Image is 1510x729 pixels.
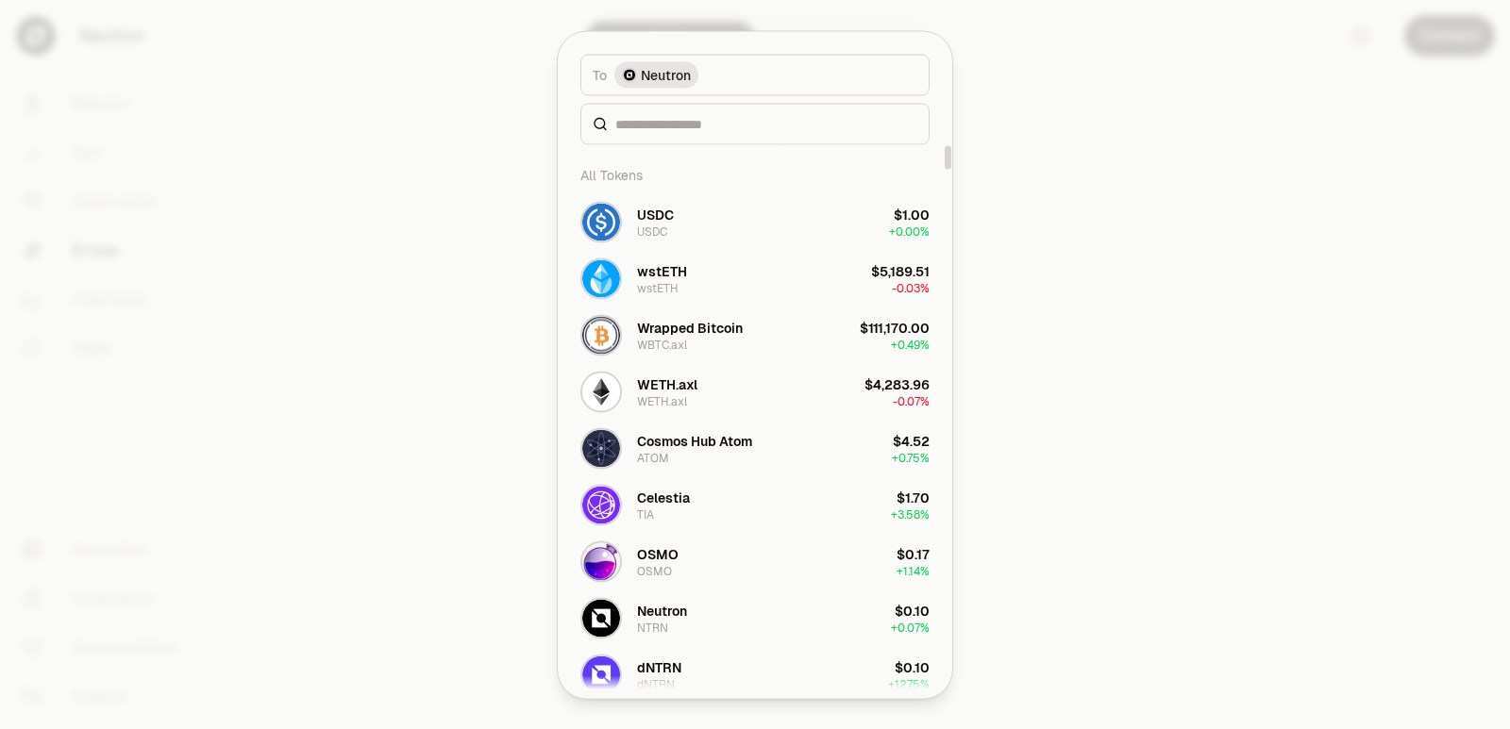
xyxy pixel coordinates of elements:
[637,431,752,450] div: Cosmos Hub Atom
[893,393,930,408] span: -0.07%
[637,337,687,352] div: WBTC.axl
[895,601,930,620] div: $0.10
[871,261,930,280] div: $5,189.51
[637,374,697,393] div: WETH.axl
[888,676,930,691] span: + 12.75%
[891,337,930,352] span: + 0.49%
[891,506,930,522] span: + 3.58%
[892,450,930,465] span: + 0.75%
[637,450,669,465] div: ATOM
[894,205,930,224] div: $1.00
[889,224,930,239] span: + 0.00%
[637,657,681,676] div: dNTRN
[582,316,620,354] img: WBTC.axl Logo
[637,563,672,578] div: OSMO
[569,250,941,307] button: wstETH LogowstETHwstETH$5,189.51-0.03%
[897,563,930,578] span: + 1.14%
[582,429,620,467] img: ATOM Logo
[892,280,930,295] span: -0.03%
[864,374,930,393] div: $4,283.96
[624,69,635,80] img: Neutron Logo
[637,280,679,295] div: wstETH
[582,542,620,580] img: OSMO Logo
[582,373,620,410] img: WETH.axl Logo
[582,203,620,240] img: USDC Logo
[637,224,667,239] div: USDC
[637,318,743,337] div: Wrapped Bitcoin
[897,488,930,506] div: $1.70
[569,589,941,646] button: NTRN LogoNeutronNTRN$0.10+0.07%
[569,193,941,250] button: USDC LogoUSDCUSDC$1.00+0.00%
[893,431,930,450] div: $4.52
[569,420,941,476] button: ATOM LogoCosmos Hub AtomATOM$4.52+0.75%
[637,544,679,563] div: OSMO
[569,533,941,589] button: OSMO LogoOSMOOSMO$0.17+1.14%
[641,65,691,84] span: Neutron
[637,676,675,691] div: dNTRN
[569,156,941,193] div: All Tokens
[895,657,930,676] div: $0.10
[582,655,620,693] img: dNTRN Logo
[569,476,941,533] button: TIA LogoCelestiaTIA$1.70+3.58%
[637,506,654,522] div: TIA
[637,393,687,408] div: WETH.axl
[582,486,620,523] img: TIA Logo
[637,601,687,620] div: Neutron
[637,488,690,506] div: Celestia
[582,259,620,297] img: wstETH Logo
[580,54,930,95] button: ToNeutron LogoNeutron
[637,261,687,280] div: wstETH
[593,65,607,84] span: To
[569,646,941,703] button: dNTRN LogodNTRNdNTRN$0.10+12.75%
[637,620,668,635] div: NTRN
[891,620,930,635] span: + 0.07%
[569,307,941,363] button: WBTC.axl LogoWrapped BitcoinWBTC.axl$111,170.00+0.49%
[860,318,930,337] div: $111,170.00
[569,363,941,420] button: WETH.axl LogoWETH.axlWETH.axl$4,283.96-0.07%
[637,205,674,224] div: USDC
[897,544,930,563] div: $0.17
[582,599,620,637] img: NTRN Logo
